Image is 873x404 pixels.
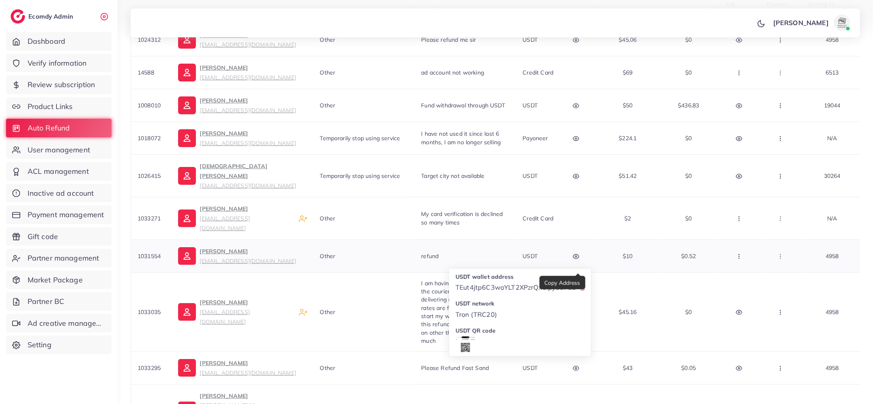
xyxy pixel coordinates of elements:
[619,36,637,43] span: $45.06
[200,96,296,115] p: [PERSON_NAME]
[540,276,585,289] div: Copy Address
[178,246,296,266] a: [PERSON_NAME][EMAIL_ADDRESS][DOMAIN_NAME]
[827,135,837,142] span: N/A
[200,63,296,82] p: [PERSON_NAME]
[824,102,841,109] span: 19044
[456,273,514,281] label: USDT wallet address
[6,227,112,246] a: Gift code
[320,215,335,222] span: Other
[200,215,250,231] small: [EMAIL_ADDRESS][DOMAIN_NAME]
[826,308,839,316] span: 4958
[421,172,485,180] span: Target city not available
[421,130,501,145] span: I have not used it since last 6 months, I am no longer selling
[421,252,439,260] span: refund
[200,369,296,376] small: [EMAIL_ADDRESS][DOMAIN_NAME]
[200,246,296,266] p: [PERSON_NAME]
[826,36,839,43] span: 4958
[138,215,161,222] span: 1033271
[320,36,335,43] span: Other
[685,36,692,43] span: $0
[685,308,692,316] span: $0
[28,340,52,350] span: Setting
[178,64,196,81] img: ic-user-info.36bf1079.svg
[6,162,112,181] a: ACL management
[623,102,632,109] span: $50
[138,69,154,76] span: 14588
[320,364,335,372] span: Other
[200,257,296,264] small: [EMAIL_ADDRESS][DOMAIN_NAME]
[619,135,637,142] span: $224.1
[6,292,112,311] a: Partner BC
[28,275,83,285] span: Market Package
[200,297,292,327] p: [PERSON_NAME]
[421,364,489,372] span: Please Refund Fast Sand
[6,314,112,333] a: Ad creative management
[28,253,99,263] span: Partner management
[6,271,112,289] a: Market Package
[200,182,296,189] small: [EMAIL_ADDRESS][DOMAIN_NAME]
[6,54,112,73] a: Verify information
[456,327,496,335] label: USDT QR code
[826,69,839,76] span: 6513
[6,75,112,94] a: Review subscription
[28,36,65,47] span: Dashboard
[178,63,296,82] a: [PERSON_NAME][EMAIL_ADDRESS][DOMAIN_NAME]
[138,364,161,372] span: 1033295
[178,204,292,233] a: [PERSON_NAME][EMAIL_ADDRESS][DOMAIN_NAME]
[11,9,25,24] img: logo
[523,133,548,143] p: payoneer
[28,188,94,199] span: Inactive ad account
[6,119,112,137] a: Auto Refund
[200,204,292,233] p: [PERSON_NAME]
[623,69,632,76] span: $69
[456,337,475,381] img: Preview Image
[456,310,585,319] p: Tron (TRC20)
[824,172,841,180] span: 30264
[623,252,632,260] span: $10
[200,107,296,113] small: [EMAIL_ADDRESS][DOMAIN_NAME]
[624,215,631,222] span: $2
[619,308,637,316] span: $45.16
[826,252,839,260] span: 4958
[178,96,196,114] img: ic-user-info.36bf1079.svg
[6,205,112,224] a: Payment management
[28,13,75,20] h2: Ecomdy Admin
[834,15,850,31] img: avatar
[826,364,839,372] span: 4958
[178,128,296,148] a: [PERSON_NAME][EMAIL_ADDRESS][DOMAIN_NAME]
[320,172,400,180] span: Temporarily stop using service
[421,102,505,109] span: Fund withdrawal through USDT
[619,172,637,180] span: $51.42
[685,135,692,142] span: $0
[6,97,112,116] a: Product Links
[178,359,196,377] img: ic-user-info.36bf1079.svg
[178,247,196,265] img: ic-user-info.36bf1079.svg
[28,101,73,112] span: Product Links
[28,231,58,242] span: Gift code
[28,296,65,307] span: Partner BC
[178,303,196,321] img: ic-user-info.36bf1079.svg
[6,184,112,203] a: Inactive ad account
[178,297,292,327] a: [PERSON_NAME][EMAIL_ADDRESS][DOMAIN_NAME]
[200,128,296,148] p: [PERSON_NAME]
[456,283,576,293] p: TEut4jtp6C3woYLT2XPzrQx1ipy3dFaB1N
[178,209,196,227] img: ic-user-info.36bf1079.svg
[421,69,484,76] span: ad account not working
[685,215,692,222] span: $0
[320,135,400,142] span: Temporarily stop using service
[138,308,161,316] span: 1033035
[773,18,829,28] p: [PERSON_NAME]
[28,123,70,133] span: Auto Refund
[421,36,476,43] span: Please refund me sir
[28,209,104,220] span: Payment management
[320,308,335,316] span: Other
[200,161,307,190] p: [DEMOGRAPHIC_DATA][PERSON_NAME]
[178,358,296,378] a: [PERSON_NAME][EMAIL_ADDRESS][DOMAIN_NAME]
[682,252,696,260] span: $0.52
[523,171,538,181] p: USDT
[138,36,161,43] span: 1024312
[138,102,161,109] span: 1008010
[320,69,335,76] span: Other
[28,318,105,329] span: Ad creative management
[28,166,89,177] span: ACL management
